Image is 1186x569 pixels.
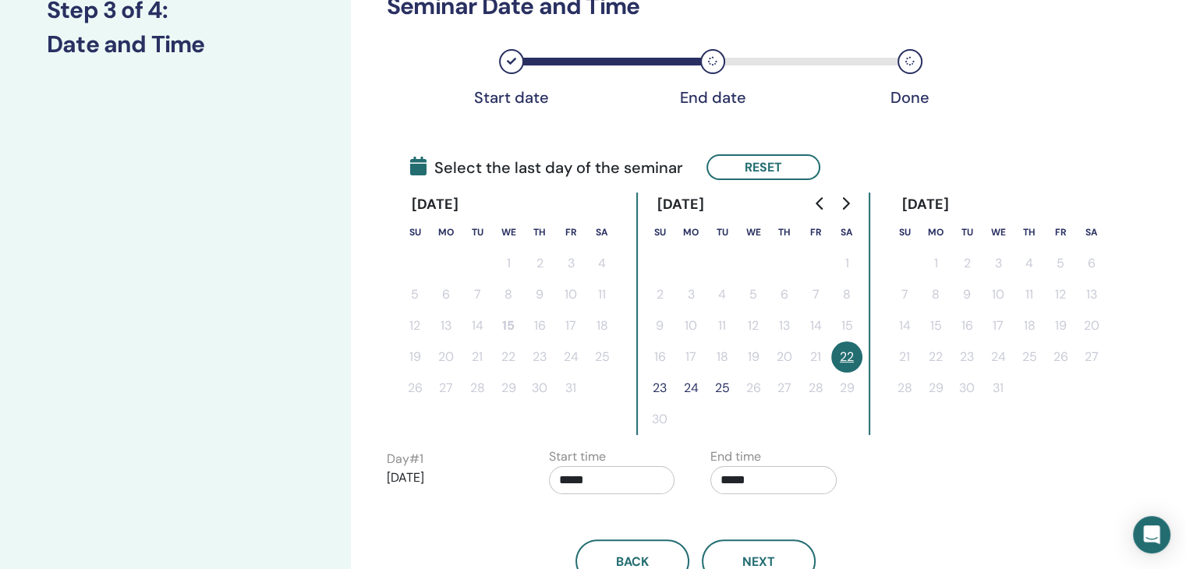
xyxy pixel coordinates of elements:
[675,373,706,404] button: 24
[800,341,831,373] button: 21
[493,279,524,310] button: 8
[1014,217,1045,248] th: Thursday
[430,217,462,248] th: Monday
[399,373,430,404] button: 26
[493,217,524,248] th: Wednesday
[555,341,586,373] button: 24
[549,447,606,466] label: Start time
[920,310,951,341] button: 15
[524,248,555,279] button: 2
[920,373,951,404] button: 29
[493,373,524,404] button: 29
[1076,279,1107,310] button: 13
[462,373,493,404] button: 28
[524,279,555,310] button: 9
[399,217,430,248] th: Sunday
[769,279,800,310] button: 6
[430,341,462,373] button: 20
[644,373,675,404] button: 23
[399,193,472,217] div: [DATE]
[920,217,951,248] th: Monday
[644,341,675,373] button: 16
[1014,248,1045,279] button: 4
[831,279,862,310] button: 8
[399,310,430,341] button: 12
[644,404,675,435] button: 30
[1045,279,1076,310] button: 12
[982,279,1014,310] button: 10
[430,373,462,404] button: 27
[674,88,752,107] div: End date
[430,279,462,310] button: 6
[675,310,706,341] button: 10
[524,310,555,341] button: 16
[706,373,738,404] button: 25
[387,450,423,468] label: Day # 1
[586,341,618,373] button: 25
[555,310,586,341] button: 17
[555,373,586,404] button: 31
[675,279,706,310] button: 3
[889,310,920,341] button: 14
[738,373,769,404] button: 26
[524,217,555,248] th: Thursday
[47,30,304,58] h3: Date and Time
[769,341,800,373] button: 20
[1014,341,1045,373] button: 25
[1045,341,1076,373] button: 26
[493,310,524,341] button: 15
[706,217,738,248] th: Tuesday
[675,217,706,248] th: Monday
[524,341,555,373] button: 23
[644,310,675,341] button: 9
[1045,310,1076,341] button: 19
[1045,217,1076,248] th: Friday
[524,373,555,404] button: 30
[1076,248,1107,279] button: 6
[1014,279,1045,310] button: 11
[920,279,951,310] button: 8
[586,217,618,248] th: Saturday
[951,373,982,404] button: 30
[1133,516,1170,553] div: Open Intercom Messenger
[889,217,920,248] th: Sunday
[387,468,513,487] p: [DATE]
[808,188,833,219] button: Go to previous month
[473,88,551,107] div: Start date
[706,154,820,180] button: Reset
[738,341,769,373] button: 19
[889,279,920,310] button: 7
[982,373,1014,404] button: 31
[462,310,493,341] button: 14
[831,341,862,373] button: 22
[555,279,586,310] button: 10
[586,310,618,341] button: 18
[982,248,1014,279] button: 3
[889,341,920,373] button: 21
[410,156,683,179] span: Select the last day of the seminar
[644,217,675,248] th: Sunday
[982,341,1014,373] button: 24
[800,310,831,341] button: 14
[951,310,982,341] button: 16
[706,310,738,341] button: 11
[769,310,800,341] button: 13
[706,279,738,310] button: 4
[982,217,1014,248] th: Wednesday
[586,248,618,279] button: 4
[738,310,769,341] button: 12
[831,310,862,341] button: 15
[555,217,586,248] th: Friday
[800,279,831,310] button: 7
[462,217,493,248] th: Tuesday
[738,279,769,310] button: 5
[462,341,493,373] button: 21
[871,88,949,107] div: Done
[800,217,831,248] th: Friday
[462,279,493,310] button: 7
[800,373,831,404] button: 28
[951,341,982,373] button: 23
[1045,248,1076,279] button: 5
[399,279,430,310] button: 5
[675,341,706,373] button: 17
